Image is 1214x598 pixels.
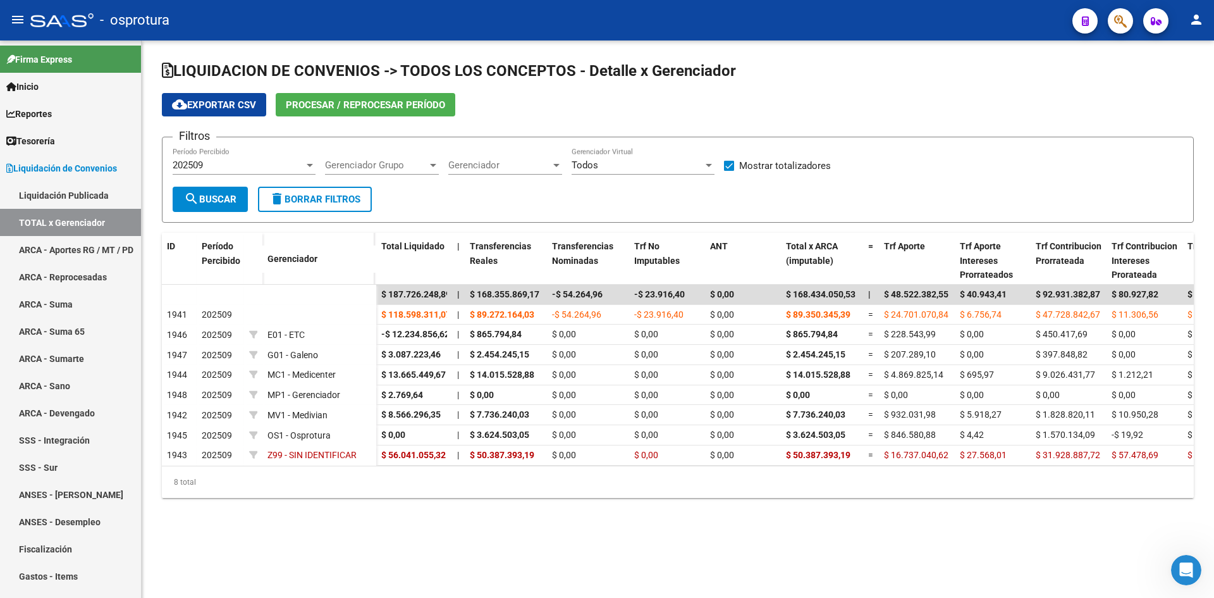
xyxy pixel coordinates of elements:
[884,329,936,339] span: $ 228.543,99
[863,233,879,289] datatable-header-cell: =
[173,127,216,145] h3: Filtros
[960,370,994,380] span: $ 695,97
[202,450,232,460] span: 202509
[269,194,360,205] span: Borrar Filtros
[457,309,459,320] span: |
[868,309,873,320] span: =
[457,450,459,460] span: |
[884,450,948,460] span: $ 16.737.040,62
[1112,409,1158,420] span: $ 10.950,28
[552,329,576,339] span: $ 0,00
[173,187,248,212] button: Buscar
[868,329,873,339] span: =
[710,430,734,440] span: $ 0,00
[1036,329,1088,339] span: $ 450.417,69
[1036,289,1100,299] span: $ 92.931.382,87
[202,430,232,440] span: 202509
[1112,390,1136,400] span: $ 0,00
[167,390,187,400] span: 1948
[781,233,863,289] datatable-header-cell: Total x ARCA (imputable)
[167,241,175,251] span: ID
[960,450,1007,460] span: $ 27.568,01
[1036,430,1095,440] span: $ 1.570.134,09
[960,390,984,400] span: $ 0,00
[267,430,331,440] span: OS1 - Osprotura
[884,289,948,299] span: $ 48.522.382,55
[552,409,576,420] span: $ 0,00
[465,233,547,289] datatable-header-cell: Transferencias Reales
[162,233,197,286] datatable-header-cell: ID
[167,430,187,440] span: 1945
[1036,370,1095,380] span: $ 9.026.431,77
[786,430,845,440] span: $ 3.624.503,05
[786,309,850,320] span: $ 89.350.345,39
[1036,409,1095,420] span: $ 1.828.820,11
[6,53,72,66] span: Firma Express
[457,241,460,251] span: |
[6,80,39,94] span: Inicio
[552,241,613,266] span: Transferencias Nominadas
[634,390,658,400] span: $ 0,00
[457,349,459,359] span: |
[269,191,285,206] mat-icon: delete
[381,450,446,460] span: $ 56.041.055,32
[710,289,734,299] span: $ 0,00
[710,390,734,400] span: $ 0,00
[167,370,187,380] span: 1944
[267,410,328,420] span: MV1 - Medivian
[1187,390,1211,400] span: $ 0,00
[547,233,629,289] datatable-header-cell: Transferencias Nominadas
[457,289,460,299] span: |
[884,409,936,420] span: $ 932.031,98
[172,97,187,112] mat-icon: cloud_download
[786,241,838,266] span: Total x ARCA (imputable)
[710,409,734,420] span: $ 0,00
[786,349,845,359] span: $ 2.454.245,15
[172,99,256,111] span: Exportar CSV
[634,241,680,266] span: Trf No Imputables
[710,329,734,339] span: $ 0,00
[572,159,598,171] span: Todos
[1112,349,1136,359] span: $ 0,00
[470,409,529,420] span: $ 7.736.240,03
[267,450,357,460] span: Z99 - SIN IDENTIFICAR
[381,241,445,251] span: Total Liquidado
[457,409,459,420] span: |
[786,390,810,400] span: $ 0,00
[376,233,452,289] datatable-header-cell: Total Liquidado
[634,289,685,299] span: -$ 23.916,40
[884,349,936,359] span: $ 207.289,10
[884,430,936,440] span: $ 846.580,88
[381,309,451,320] span: $ 118.598.311,07
[1107,233,1182,289] datatable-header-cell: Trf Contribucion Intereses Prorateada
[1112,309,1158,320] span: $ 11.306,56
[162,62,736,80] span: LIQUIDACION DE CONVENIOS -> TODOS LOS CONCEPTOS - Detalle x Gerenciador
[960,309,1002,320] span: $ 6.756,74
[184,194,236,205] span: Buscar
[1112,289,1158,299] span: $ 80.927,82
[267,370,336,380] span: MC1 - Medicenter
[202,370,232,380] span: 202509
[457,390,459,400] span: |
[452,233,465,289] datatable-header-cell: |
[202,410,232,420] span: 202509
[167,330,187,340] span: 1946
[868,409,873,420] span: =
[6,134,55,148] span: Tesorería
[552,349,576,359] span: $ 0,00
[10,12,25,27] mat-icon: menu
[1036,450,1100,460] span: $ 31.928.887,72
[634,349,658,359] span: $ 0,00
[1036,349,1088,359] span: $ 397.848,82
[325,159,427,171] span: Gerenciador Grupo
[202,330,232,340] span: 202509
[197,233,244,286] datatable-header-cell: Período Percibido
[868,289,871,299] span: |
[470,241,531,266] span: Transferencias Reales
[457,329,459,339] span: |
[167,450,187,460] span: 1943
[739,158,831,173] span: Mostrar totalizadores
[162,466,1194,498] div: 8 total
[552,289,603,299] span: -$ 54.264,96
[960,409,1002,420] span: $ 5.918,27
